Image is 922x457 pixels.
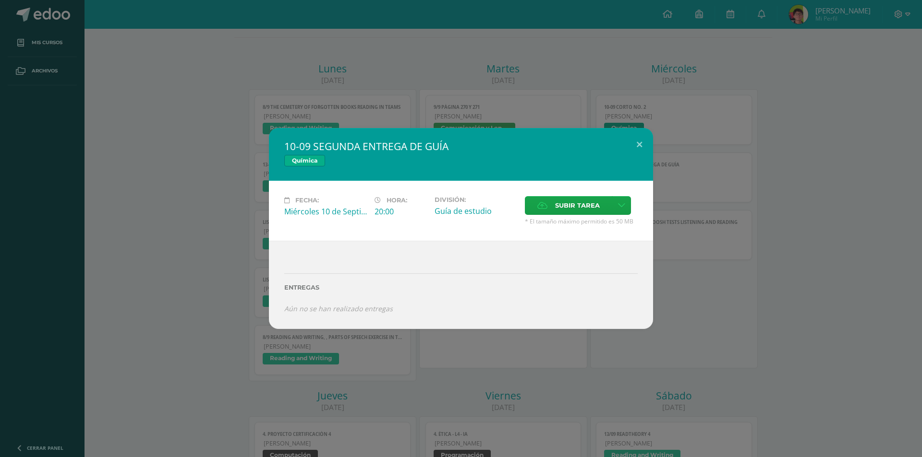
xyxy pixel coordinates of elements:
[375,206,427,217] div: 20:00
[284,304,393,313] i: Aún no se han realizado entregas
[525,217,638,225] span: * El tamaño máximo permitido es 50 MB
[626,128,653,161] button: Close (Esc)
[555,197,600,214] span: Subir tarea
[284,155,325,166] span: Química
[284,206,367,217] div: Miércoles 10 de Septiembre
[284,284,638,291] label: Entregas
[435,206,517,216] div: Guía de estudio
[435,196,517,203] label: División:
[284,140,638,153] h2: 10-09 SEGUNDA ENTREGA DE GUÍA
[387,197,407,204] span: Hora:
[295,197,319,204] span: Fecha:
